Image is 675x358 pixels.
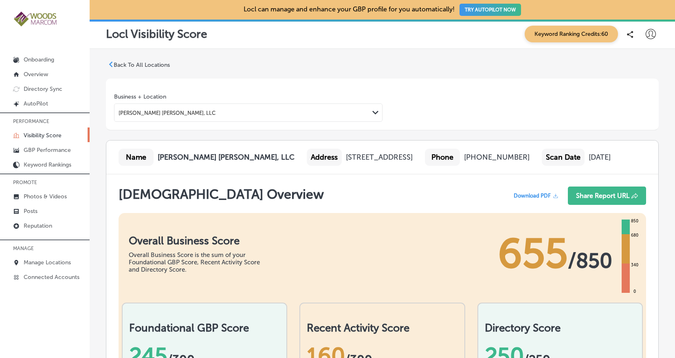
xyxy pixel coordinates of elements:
[24,147,71,154] p: GBP Performance
[24,222,52,229] p: Reputation
[632,288,638,295] div: 0
[158,153,295,162] b: [PERSON_NAME] [PERSON_NAME], LLC
[629,232,640,239] div: 680
[568,248,612,273] span: / 850
[460,4,521,16] button: TRY AUTOPILOT NOW
[24,193,67,200] p: Photos & Videos
[119,187,324,209] h1: [DEMOGRAPHIC_DATA] Overview
[119,149,154,166] div: Name
[24,259,71,266] p: Manage Locations
[119,110,215,116] div: [PERSON_NAME] [PERSON_NAME], LLC
[24,274,79,281] p: Connected Accounts
[24,161,71,168] p: Keyword Rankings
[13,11,58,27] img: 4a29b66a-e5ec-43cd-850c-b989ed1601aaLogo_Horizontal_BerryOlive_1000.jpg
[568,187,646,205] button: Share Report URL
[24,208,37,215] p: Posts
[24,132,62,139] p: Visibility Score
[24,71,48,78] p: Overview
[24,86,62,92] p: Directory Sync
[114,61,170,68] p: Back To All Locations
[629,218,640,224] div: 850
[307,149,342,166] div: Address
[485,322,635,334] h2: Directory Score
[464,153,530,162] div: [PHONE_NUMBER]
[24,100,48,107] p: AutoPilot
[346,153,413,162] div: [STREET_ADDRESS]
[307,322,457,334] h2: Recent Activity Score
[629,262,640,268] div: 340
[114,93,166,100] label: Business + Location
[514,193,551,199] span: Download PDF
[425,149,460,166] div: Phone
[129,251,271,273] div: Overall Business Score is the sum of your Foundational GBP Score, Recent Activity Score and Direc...
[525,26,618,42] span: Keyword Ranking Credits: 60
[542,149,585,166] div: Scan Date
[589,153,611,162] div: [DATE]
[129,235,271,247] h1: Overall Business Score
[24,56,54,63] p: Onboarding
[106,27,207,41] p: Locl Visibility Score
[129,322,280,334] h2: Foundational GBP Score
[498,229,568,278] span: 655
